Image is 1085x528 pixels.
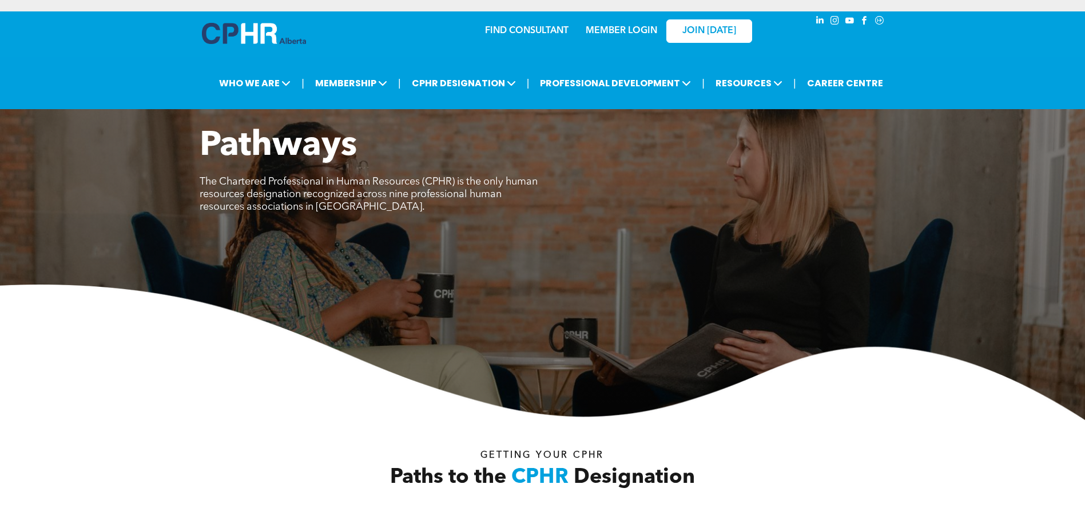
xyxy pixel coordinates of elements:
[586,26,657,35] a: MEMBER LOGIN
[390,467,506,488] span: Paths to the
[527,71,530,95] li: |
[712,73,786,94] span: RESOURCES
[829,14,841,30] a: instagram
[873,14,886,30] a: Social network
[312,73,391,94] span: MEMBERSHIP
[859,14,871,30] a: facebook
[844,14,856,30] a: youtube
[574,467,695,488] span: Designation
[216,73,294,94] span: WHO WE ARE
[666,19,752,43] a: JOIN [DATE]
[200,129,357,163] span: Pathways
[200,177,538,212] span: The Chartered Professional in Human Resources (CPHR) is the only human resources designation reco...
[408,73,519,94] span: CPHR DESIGNATION
[480,451,604,460] span: Getting your Cphr
[702,71,705,95] li: |
[485,26,569,35] a: FIND CONSULTANT
[536,73,694,94] span: PROFESSIONAL DEVELOPMENT
[682,26,736,37] span: JOIN [DATE]
[202,23,306,44] img: A blue and white logo for cp alberta
[398,71,401,95] li: |
[511,467,569,488] span: CPHR
[804,73,887,94] a: CAREER CENTRE
[793,71,796,95] li: |
[814,14,826,30] a: linkedin
[301,71,304,95] li: |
